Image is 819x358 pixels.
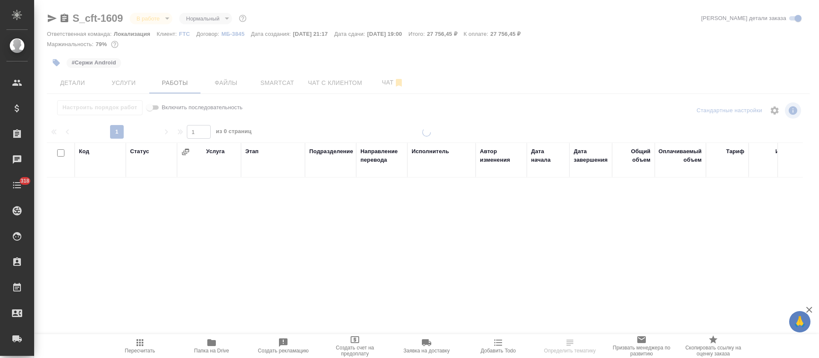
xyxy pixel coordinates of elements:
[404,348,450,354] span: Заявка на доставку
[125,348,155,354] span: Пересчитать
[176,334,247,358] button: Папка на Drive
[789,311,810,332] button: 🙏
[534,334,606,358] button: Определить тематику
[245,147,258,156] div: Этап
[481,348,516,354] span: Добавить Todo
[194,348,229,354] span: Папка на Drive
[324,345,386,357] span: Создать счет на предоплату
[531,147,565,164] div: Дата начала
[360,147,403,164] div: Направление перевода
[104,334,176,358] button: Пересчитать
[462,334,534,358] button: Добавить Todo
[677,334,749,358] button: Скопировать ссылку на оценку заказа
[616,147,651,164] div: Общий объем
[181,148,190,156] button: Сгруппировать
[130,147,149,156] div: Статус
[15,177,35,185] span: 318
[659,147,702,164] div: Оплачиваемый объем
[682,345,744,357] span: Скопировать ссылку на оценку заказа
[793,313,807,331] span: 🙏
[258,348,309,354] span: Создать рекламацию
[79,147,89,156] div: Код
[606,334,677,358] button: Призвать менеджера по развитию
[319,334,391,358] button: Создать счет на предоплату
[206,147,224,156] div: Услуга
[412,147,449,156] div: Исполнитель
[309,147,353,156] div: Подразделение
[247,334,319,358] button: Создать рекламацию
[611,345,672,357] span: Призвать менеджера по развитию
[480,147,523,164] div: Автор изменения
[391,334,462,358] button: Заявка на доставку
[726,147,744,156] div: Тариф
[574,147,608,164] div: Дата завершения
[544,348,595,354] span: Определить тематику
[2,175,32,196] a: 318
[775,147,791,156] div: Итого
